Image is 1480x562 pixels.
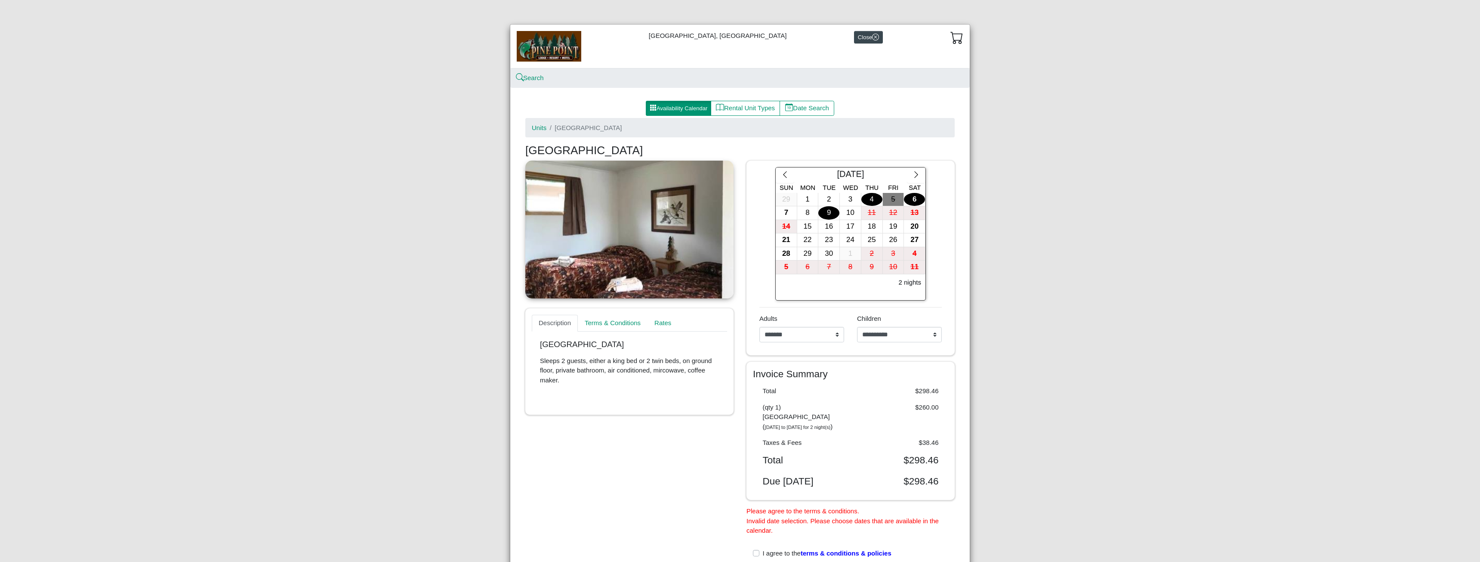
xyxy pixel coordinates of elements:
button: 22 [797,233,819,247]
button: 28 [776,247,797,261]
div: 1 [840,247,861,261]
div: $260.00 [851,403,945,432]
div: 15 [797,220,818,233]
button: 9 [861,261,883,274]
button: 3 [840,193,861,207]
div: 5 [883,193,904,206]
svg: chevron right [912,171,920,179]
span: Mon [800,184,815,191]
div: 6 [797,261,818,274]
div: $298.46 [851,475,945,487]
div: 2 [861,247,882,261]
button: 21 [776,233,797,247]
button: 25 [861,233,883,247]
button: 15 [797,220,819,234]
button: 10 [883,261,904,274]
div: Total [756,454,851,466]
label: I agree to the [763,549,891,559]
button: 23 [818,233,840,247]
div: [GEOGRAPHIC_DATA], [GEOGRAPHIC_DATA] [510,25,970,68]
div: 3 [883,247,904,261]
button: 2 [861,247,883,261]
button: 24 [840,233,861,247]
button: 19 [883,220,904,234]
button: 12 [883,206,904,220]
div: 6 [904,193,925,206]
button: 10 [840,206,861,220]
button: 20 [904,220,925,234]
button: grid3x3 gap fillAvailability Calendar [646,101,711,116]
div: Total [756,386,851,396]
svg: x circle [872,34,879,40]
i: [DATE] to [DATE] for 2 night(s) [765,425,831,430]
div: 7 [776,206,797,220]
div: 3 [840,193,861,206]
div: 2 [818,193,839,206]
div: 29 [797,247,818,261]
span: [GEOGRAPHIC_DATA] [555,124,622,131]
img: b144ff98-a7e1-49bd-98da-e9ae77355310.jpg [517,31,581,61]
div: 16 [818,220,839,233]
div: 17 [840,220,861,233]
div: Due [DATE] [756,475,851,487]
div: 4 [904,247,925,261]
button: 14 [776,220,797,234]
div: [DATE] [794,168,907,183]
div: 13 [904,206,925,220]
button: 27 [904,233,925,247]
button: 16 [818,220,840,234]
span: Sat [909,184,921,191]
div: 19 [883,220,904,233]
button: 30 [818,247,840,261]
button: 29 [797,247,819,261]
div: Taxes & Fees [756,438,851,448]
button: 5 [776,261,797,274]
a: Terms & Conditions [578,315,647,332]
span: Adults [759,315,777,322]
button: 9 [818,206,840,220]
button: 6 [904,193,925,207]
div: (qty 1) [GEOGRAPHIC_DATA] ( ) [756,403,851,432]
button: 7 [818,261,840,274]
div: 28 [776,247,797,261]
span: Children [857,315,881,322]
button: Closex circle [854,31,883,43]
a: Units [532,124,546,131]
button: 2 [818,193,840,207]
button: 1 [797,193,819,207]
h3: [GEOGRAPHIC_DATA] [525,144,955,158]
span: Wed [843,184,858,191]
svg: book [716,103,724,112]
button: 8 [797,206,819,220]
div: 18 [861,220,882,233]
p: [GEOGRAPHIC_DATA] [540,340,719,350]
li: Invalid date selection. Please choose dates that are available in the calendar. [746,516,955,536]
button: 13 [904,206,925,220]
button: 26 [883,233,904,247]
button: 5 [883,193,904,207]
span: Tue [823,184,836,191]
div: 30 [818,247,839,261]
p: Sleeps 2 guests, either a king bed or 2 twin beds, on ground floor, private bathroom, air conditi... [540,356,719,385]
div: 8 [797,206,818,220]
svg: calendar date [785,103,793,112]
button: 8 [840,261,861,274]
svg: cart [950,31,963,44]
button: 3 [883,247,904,261]
div: 14 [776,220,797,233]
h6: 2 nights [898,279,921,286]
span: terms & conditions & policies [801,550,891,557]
div: $298.46 [851,454,945,466]
div: 12 [883,206,904,220]
button: chevron left [776,168,794,183]
button: 7 [776,206,797,220]
button: 4 [861,193,883,207]
button: 6 [797,261,819,274]
div: 10 [840,206,861,220]
span: Sun [780,184,793,191]
div: 27 [904,233,925,247]
svg: grid3x3 gap fill [650,104,657,111]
